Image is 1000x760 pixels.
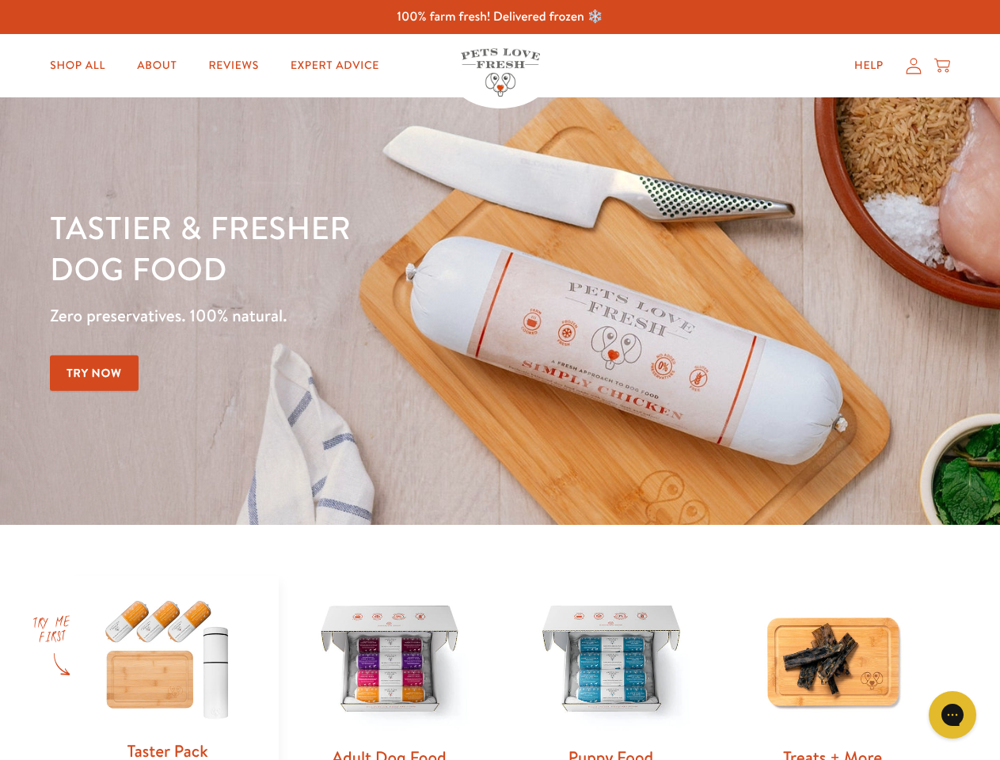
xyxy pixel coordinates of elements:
[50,355,139,391] a: Try Now
[50,207,650,289] h1: Tastier & fresher dog food
[842,50,896,82] a: Help
[37,50,118,82] a: Shop All
[921,686,984,744] iframe: Gorgias live chat messenger
[50,302,650,330] p: Zero preservatives. 100% natural.
[196,50,271,82] a: Reviews
[124,50,189,82] a: About
[461,48,540,97] img: Pets Love Fresh
[278,50,392,82] a: Expert Advice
